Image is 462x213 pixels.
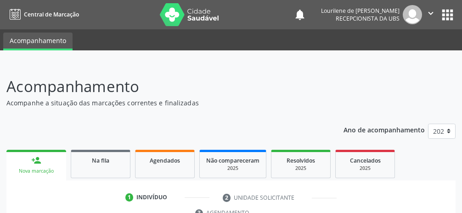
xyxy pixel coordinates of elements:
img: img [403,5,422,24]
div: 1 [125,193,134,202]
p: Ano de acompanhamento [344,124,425,135]
span: Não compareceram [206,157,259,164]
span: Resolvidos [287,157,315,164]
span: Recepcionista da UBS [336,15,400,22]
p: Acompanhe a situação das marcações correntes e finalizadas [6,98,321,108]
a: Central de Marcação [6,7,79,22]
i:  [426,8,436,18]
a: Acompanhamento [3,33,73,50]
div: Indivíduo [136,193,167,202]
button: notifications [293,8,306,21]
span: Na fila [92,157,109,164]
div: person_add [31,155,41,165]
span: Agendados [150,157,180,164]
div: 2025 [278,165,324,172]
div: Lourilene de [PERSON_NAME] [321,7,400,15]
button:  [422,5,439,24]
div: 2025 [342,165,388,172]
span: Central de Marcação [24,11,79,18]
div: 2025 [206,165,259,172]
div: Nova marcação [13,168,60,175]
span: Cancelados [350,157,381,164]
button: apps [439,7,456,23]
p: Acompanhamento [6,75,321,98]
